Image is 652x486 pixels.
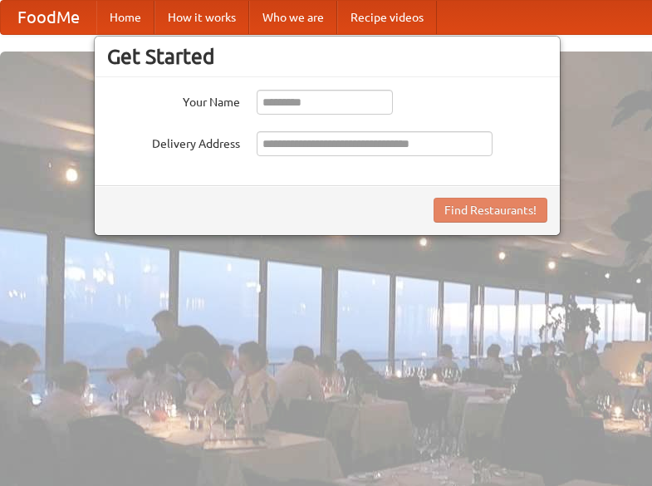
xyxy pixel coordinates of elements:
[96,1,154,34] a: Home
[434,198,547,223] button: Find Restaurants!
[249,1,337,34] a: Who we are
[107,44,547,69] h3: Get Started
[154,1,249,34] a: How it works
[1,1,96,34] a: FoodMe
[107,90,240,110] label: Your Name
[337,1,437,34] a: Recipe videos
[107,131,240,152] label: Delivery Address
